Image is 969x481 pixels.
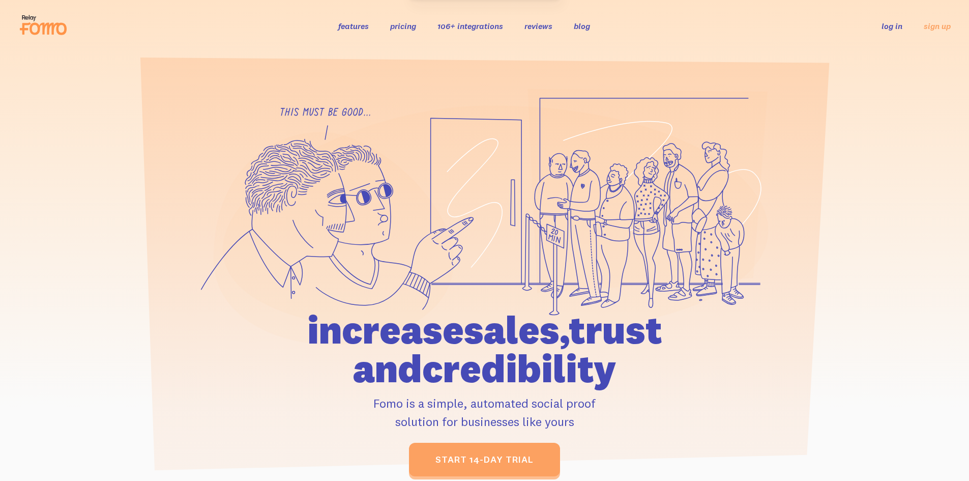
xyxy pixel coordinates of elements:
[524,21,552,31] a: reviews
[249,394,720,431] p: Fomo is a simple, automated social proof solution for businesses like yours
[437,21,503,31] a: 106+ integrations
[390,21,416,31] a: pricing
[574,21,590,31] a: blog
[249,310,720,388] h1: increase sales, trust and credibility
[924,21,951,32] a: sign up
[882,21,902,31] a: log in
[409,443,560,476] a: start 14-day trial
[338,21,369,31] a: features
